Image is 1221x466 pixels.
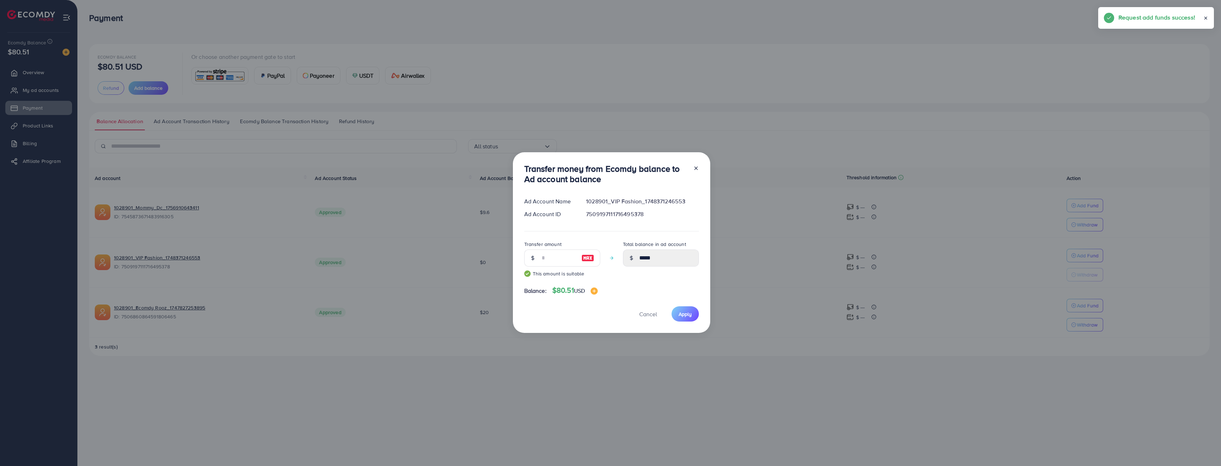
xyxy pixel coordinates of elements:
div: 1028901_VIP Fashion_1748371246553 [580,197,704,205]
img: image [591,287,598,295]
span: Apply [679,311,692,318]
iframe: Chat [1191,434,1216,461]
small: This amount is suitable [524,270,600,277]
label: Total balance in ad account [623,241,686,248]
div: 7509197111716495378 [580,210,704,218]
img: guide [524,270,531,277]
h5: Request add funds success! [1118,13,1195,22]
label: Transfer amount [524,241,562,248]
h4: $80.51 [552,286,598,295]
span: Cancel [639,310,657,318]
div: Ad Account ID [519,210,581,218]
img: image [581,254,594,262]
div: Ad Account Name [519,197,581,205]
h3: Transfer money from Ecomdy balance to Ad account balance [524,164,688,184]
button: Cancel [630,306,666,322]
span: Balance: [524,287,547,295]
button: Apply [672,306,699,322]
span: USD [574,287,585,295]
